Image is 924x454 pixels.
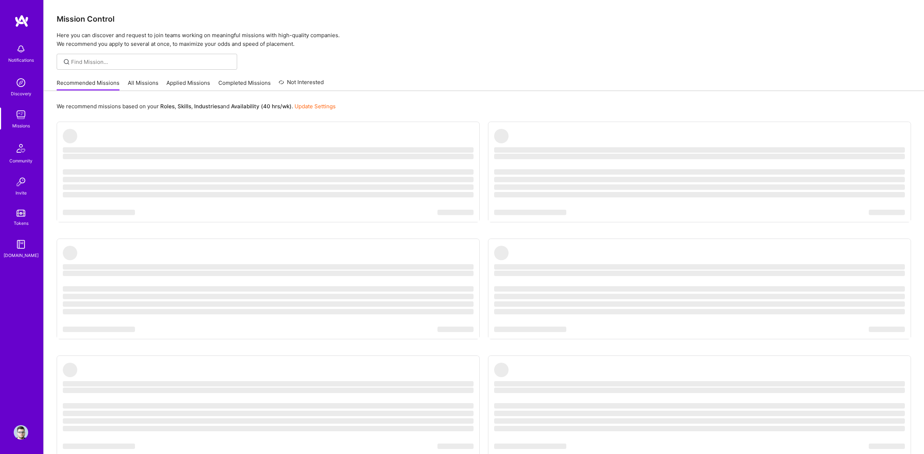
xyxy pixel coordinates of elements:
[218,79,271,91] a: Completed Missions
[166,79,210,91] a: Applied Missions
[4,252,39,259] div: [DOMAIN_NAME]
[14,108,28,122] img: teamwork
[9,157,32,165] div: Community
[16,189,27,197] div: Invite
[231,103,292,110] b: Availability (40 hrs/wk)
[57,14,911,23] h3: Mission Control
[194,103,220,110] b: Industries
[12,425,30,440] a: User Avatar
[295,103,336,110] a: Update Settings
[14,75,28,90] img: discovery
[8,56,34,64] div: Notifications
[11,90,31,97] div: Discovery
[14,175,28,189] img: Invite
[14,219,29,227] div: Tokens
[279,78,324,91] a: Not Interested
[12,140,30,157] img: Community
[178,103,191,110] b: Skills
[160,103,175,110] b: Roles
[14,42,28,56] img: bell
[14,14,29,27] img: logo
[62,58,71,66] i: icon SearchGrey
[17,210,25,217] img: tokens
[14,425,28,440] img: User Avatar
[71,58,232,66] input: Find Mission...
[14,237,28,252] img: guide book
[57,102,336,110] p: We recommend missions based on your , , and .
[57,31,911,48] p: Here you can discover and request to join teams working on meaningful missions with high-quality ...
[57,79,119,91] a: Recommended Missions
[12,122,30,130] div: Missions
[128,79,158,91] a: All Missions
